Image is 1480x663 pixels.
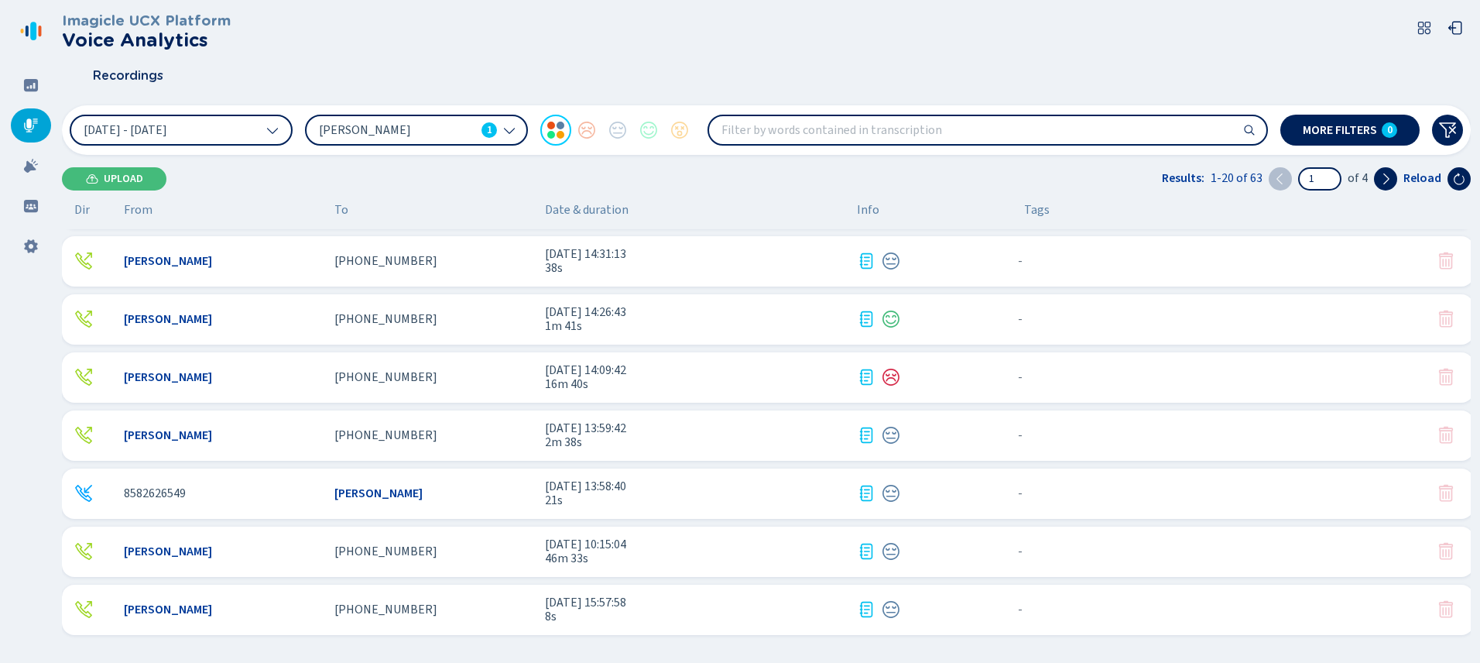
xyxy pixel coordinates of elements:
svg: mic-fill [23,118,39,133]
div: Transcription available [857,368,875,386]
svg: trash-fill [1437,484,1455,503]
svg: telephone-outbound [74,368,93,386]
button: Previous page [1269,167,1292,191]
svg: telephone-outbound [74,252,93,270]
svg: journal-text [857,310,875,328]
svg: telephone-outbound [74,542,93,561]
svg: telephone-outbound [74,600,93,619]
svg: trash-fill [1437,252,1455,270]
div: Dashboard [11,68,51,102]
span: [PHONE_NUMBER] [334,544,437,558]
span: 8582626549 [124,486,186,500]
svg: box-arrow-left [1447,20,1463,36]
svg: search [1243,124,1256,136]
span: [PERSON_NAME] [319,122,475,139]
span: [PERSON_NAME] [334,486,423,500]
button: Clear filters [1432,115,1463,146]
span: 1 [487,122,492,138]
svg: arrow-clockwise [1453,173,1465,185]
svg: telephone-outbound [74,310,93,328]
button: More filters0 [1280,115,1420,146]
button: Your role doesn't allow you to delete this conversation [1437,252,1455,270]
span: [DATE] 10:15:04 [545,538,844,551]
svg: icon-emoji-neutral [882,426,900,445]
svg: trash-fill [1437,542,1455,561]
svg: trash-fill [1437,426,1455,445]
button: Upload [62,167,166,191]
span: 0 [1387,124,1393,136]
span: 21s [545,493,844,507]
svg: journal-text [857,484,875,503]
span: Info [857,203,879,217]
span: Reload [1403,171,1441,185]
h2: Voice Analytics [62,29,231,51]
div: Neutral sentiment [882,252,900,270]
span: No tags assigned [1018,370,1023,384]
div: Outgoing call [74,426,93,445]
span: [PHONE_NUMBER] [334,254,437,268]
span: [PERSON_NAME] [124,254,212,268]
svg: journal-text [857,368,875,386]
div: Incoming call [74,484,93,503]
div: Outgoing call [74,542,93,561]
svg: journal-text [857,252,875,270]
span: Results: [1162,171,1204,185]
svg: icon-emoji-neutral [882,252,900,270]
svg: chevron-left [1274,173,1286,185]
span: 8s [545,610,844,623]
span: [PHONE_NUMBER] [334,312,437,326]
button: Next page [1374,167,1397,191]
svg: telephone-inbound [74,484,93,503]
span: No tags assigned [1018,312,1023,326]
span: [DATE] - [DATE] [84,124,167,136]
svg: icon-emoji-neutral [882,600,900,619]
button: Your role doesn't allow you to delete this conversation [1437,426,1455,445]
svg: journal-text [857,426,875,445]
span: No tags assigned [1018,603,1023,617]
span: Date & duration [545,203,844,217]
span: [DATE] 14:09:42 [545,363,844,377]
span: Tags [1024,203,1050,217]
span: [PERSON_NAME] [124,312,212,326]
div: Neutral sentiment [882,484,900,503]
span: 16m 40s [545,377,844,391]
svg: icon-emoji-smile [882,310,900,328]
span: [DATE] 14:26:43 [545,305,844,319]
span: [PERSON_NAME] [124,370,212,384]
div: Neutral sentiment [882,426,900,445]
span: No tags assigned [1018,428,1023,442]
button: Your role doesn't allow you to delete this conversation [1437,600,1455,619]
span: [PHONE_NUMBER] [334,603,437,617]
span: [PERSON_NAME] [124,603,212,617]
span: [PHONE_NUMBER] [334,428,437,442]
svg: dashboard-filled [23,77,39,93]
span: Recordings [93,69,163,83]
svg: trash-fill [1437,600,1455,619]
input: Filter by words contained in transcription [709,116,1266,144]
div: Transcription available [857,484,875,503]
div: Negative sentiment [882,368,900,386]
div: Recordings [11,108,51,143]
span: [DATE] 15:57:58 [545,596,844,610]
svg: trash-fill [1437,368,1455,386]
button: Reload the current page [1447,167,1471,191]
svg: alarm-filled [23,158,39,173]
div: Transcription available [857,600,875,619]
span: Upload [104,173,143,185]
div: Positive sentiment [882,310,900,328]
span: [PERSON_NAME] [124,544,212,558]
span: [DATE] 13:58:40 [545,479,844,493]
div: Groups [11,189,51,223]
span: [PERSON_NAME] [124,428,212,442]
button: Your role doesn't allow you to delete this conversation [1437,484,1455,503]
div: Outgoing call [74,310,93,328]
svg: chevron-down [503,124,516,136]
span: 1m 41s [545,319,844,333]
button: Your role doesn't allow you to delete this conversation [1437,542,1455,561]
button: [DATE] - [DATE] [70,115,293,146]
span: [PHONE_NUMBER] [334,370,437,384]
div: Neutral sentiment [882,542,900,561]
div: Neutral sentiment [882,600,900,619]
div: Outgoing call [74,252,93,270]
span: 38s [545,261,844,275]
